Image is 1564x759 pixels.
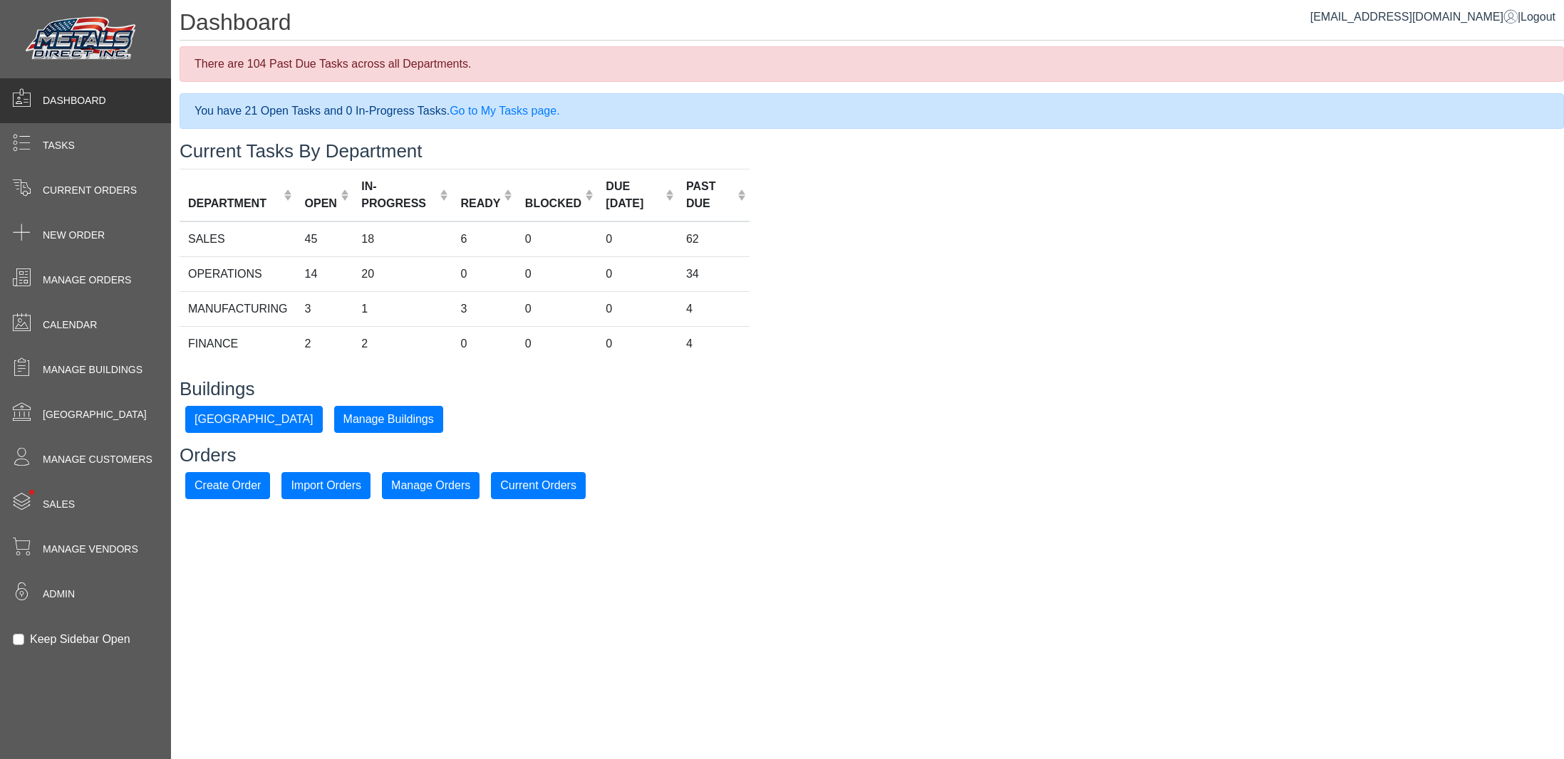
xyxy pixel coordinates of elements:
[43,93,106,108] span: Dashboard
[180,378,1564,400] h3: Buildings
[353,221,452,257] td: 18
[296,221,353,257] td: 45
[452,326,516,361] td: 0
[43,362,143,377] span: Manage Buildings
[678,291,750,326] td: 4
[43,407,147,422] span: [GEOGRAPHIC_DATA]
[21,13,143,66] img: Metals Direct Inc Logo
[180,93,1564,129] div: You have 21 Open Tasks and 0 In-Progress Tasks.
[43,183,137,198] span: Current Orders
[1310,11,1518,23] a: [EMAIL_ADDRESS][DOMAIN_NAME]
[450,105,559,117] a: Go to My Tasks page.
[180,9,1564,41] h1: Dashboard
[334,412,443,424] a: Manage Buildings
[1310,9,1555,26] div: |
[353,291,452,326] td: 1
[597,326,678,361] td: 0
[180,221,296,257] td: SALES
[606,178,661,212] div: DUE [DATE]
[678,326,750,361] td: 4
[43,273,131,288] span: Manage Orders
[460,195,500,212] div: READY
[517,256,598,291] td: 0
[678,221,750,257] td: 62
[334,406,443,433] button: Manage Buildings
[43,138,75,153] span: Tasks
[180,291,296,326] td: MANUFACTURING
[296,326,353,361] td: 2
[452,291,516,326] td: 3
[597,256,678,291] td: 0
[517,326,598,361] td: 0
[43,542,138,557] span: Manage Vendors
[185,406,323,433] button: [GEOGRAPHIC_DATA]
[43,452,152,467] span: Manage Customers
[382,472,480,499] button: Manage Orders
[43,318,97,333] span: Calendar
[597,221,678,257] td: 0
[305,195,337,212] div: OPEN
[452,256,516,291] td: 0
[491,472,586,499] button: Current Orders
[353,326,452,361] td: 2
[1521,11,1555,23] span: Logout
[188,195,280,212] div: DEPARTMENT
[597,291,678,326] td: 0
[185,472,270,499] button: Create Order
[43,587,75,602] span: Admin
[525,195,581,212] div: BLOCKED
[491,478,586,491] a: Current Orders
[517,221,598,257] td: 0
[180,140,1564,162] h3: Current Tasks By Department
[185,412,323,424] a: [GEOGRAPHIC_DATA]
[14,469,50,515] span: •
[180,326,296,361] td: FINANCE
[296,291,353,326] td: 3
[180,444,1564,466] h3: Orders
[382,478,480,491] a: Manage Orders
[281,472,371,499] button: Import Orders
[43,228,105,243] span: New Order
[30,631,130,648] label: Keep Sidebar Open
[43,497,75,512] span: Sales
[452,221,516,257] td: 6
[180,256,296,291] td: OPERATIONS
[361,178,436,212] div: IN-PROGRESS
[678,256,750,291] td: 34
[281,478,371,491] a: Import Orders
[517,291,598,326] td: 0
[353,256,452,291] td: 20
[185,478,270,491] a: Create Order
[180,46,1564,82] div: There are 104 Past Due Tasks across all Departments.
[296,256,353,291] td: 14
[686,178,734,212] div: PAST DUE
